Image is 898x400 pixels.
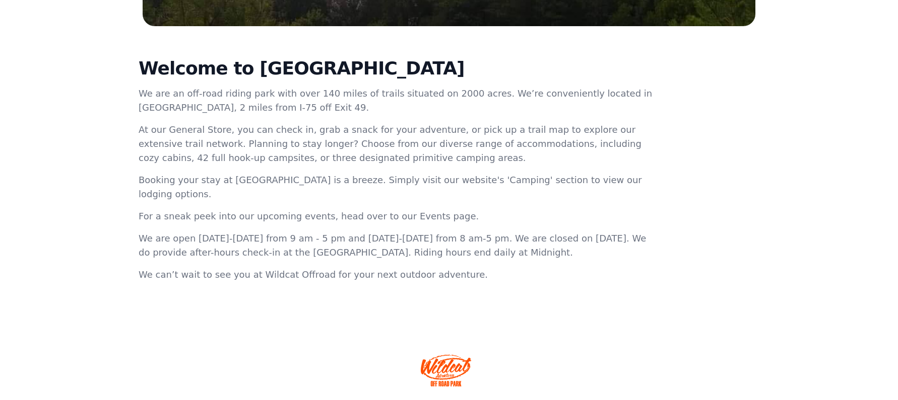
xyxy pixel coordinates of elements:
p: We can’t wait to see you at Wildcat Offroad for your next outdoor adventure. [139,268,655,282]
p: At our General Store, you can check in, grab a snack for your adventure, or pick up a trail map t... [139,123,655,165]
p: We are open [DATE]-[DATE] from 9 am - 5 pm and [DATE]-[DATE] from 8 am-5 pm. We are closed on [DA... [139,231,655,260]
p: For a sneak peek into our upcoming events, head over to our Events page. [139,209,655,223]
p: We are an off-road riding park with over 140 miles of trails situated on 2000 acres. We’re conven... [139,87,655,115]
p: Booking your stay at [GEOGRAPHIC_DATA] is a breeze. Simply visit our website's 'Camping' section ... [139,173,655,201]
img: Wildcat Offroad park [421,354,471,386]
h2: Welcome to [GEOGRAPHIC_DATA] [139,58,655,78]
